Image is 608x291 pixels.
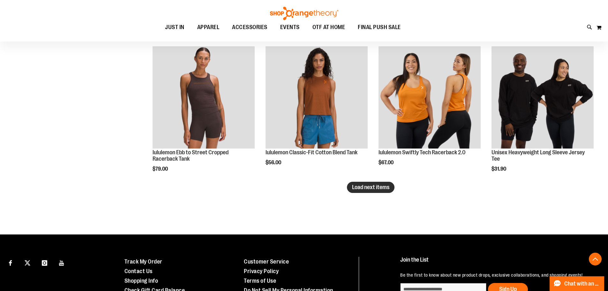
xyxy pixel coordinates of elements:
[379,160,394,165] span: $67.00
[232,20,267,34] span: ACCESSORIES
[25,260,30,266] img: Twitter
[5,257,16,268] a: Visit our Facebook page
[375,43,484,182] div: product
[165,20,184,34] span: JUST IN
[153,46,255,149] a: lululemon Ebb to Street Cropped Racerback Tank
[492,166,507,172] span: $31.90
[153,149,229,162] a: lululemon Ebb to Street Cropped Racerback Tank
[266,46,368,149] img: lululemon Classic-Fit Cotton Blend Tank
[379,46,481,149] a: lululemon Swiftly Tech Racerback 2.0
[244,258,289,265] a: Customer Service
[550,276,604,291] button: Chat with an Expert
[22,257,33,268] a: Visit our X page
[400,257,593,269] h4: Join the List
[56,257,67,268] a: Visit our Youtube page
[149,43,258,188] div: product
[488,43,597,188] div: product
[39,257,50,268] a: Visit our Instagram page
[124,258,162,265] a: Track My Order
[312,20,345,34] span: OTF AT HOME
[266,149,357,156] a: lululemon Classic-Fit Cotton Blend Tank
[262,43,371,182] div: product
[492,46,594,149] img: OTF Unisex Heavyweight Long Sleeve Jersey Tee Black
[153,46,255,149] img: lululemon Ebb to Street Cropped Racerback Tank
[400,272,593,278] p: Be the first to know about new product drops, exclusive collaborations, and shopping events!
[153,166,169,172] span: $79.00
[358,20,401,34] span: FINAL PUSH SALE
[124,278,158,284] a: Shopping Info
[197,20,220,34] span: APPAREL
[492,46,594,149] a: OTF Unisex Heavyweight Long Sleeve Jersey Tee Black
[124,268,153,274] a: Contact Us
[379,149,466,156] a: lululemon Swiftly Tech Racerback 2.0
[266,46,368,149] a: lululemon Classic-Fit Cotton Blend Tank
[244,278,276,284] a: Terms of Use
[379,46,481,149] img: lululemon Swiftly Tech Racerback 2.0
[564,281,600,287] span: Chat with an Expert
[280,20,300,34] span: EVENTS
[589,253,602,265] button: Back To Top
[244,268,279,274] a: Privacy Policy
[492,149,585,162] a: Unisex Heavyweight Long Sleeve Jersey Tee
[347,182,394,193] button: Load next items
[269,7,339,20] img: Shop Orangetheory
[266,160,282,165] span: $56.00
[352,184,389,190] span: Load next items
